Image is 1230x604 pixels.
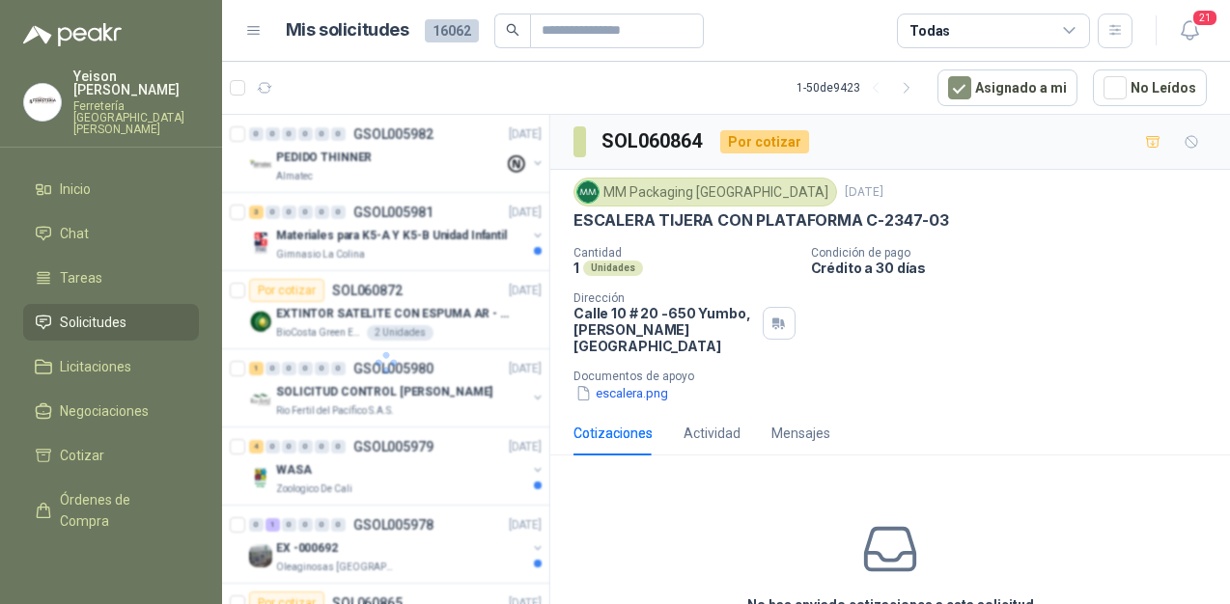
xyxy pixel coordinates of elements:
[60,555,131,576] span: Remisiones
[811,260,1222,276] p: Crédito a 30 días
[286,16,409,44] h1: Mis solicitudes
[1172,14,1207,48] button: 21
[425,19,479,42] span: 16062
[23,481,199,539] a: Órdenes de Compra
[684,423,741,444] div: Actividad
[73,69,199,96] p: Yeison [PERSON_NAME]
[23,547,199,584] a: Remisiones
[23,348,199,385] a: Licitaciones
[937,69,1077,106] button: Asignado a mi
[573,210,949,231] p: ESCALERA TIJERA CON PLATAFORMA C-2347-03
[506,23,519,37] span: search
[24,84,61,121] img: Company Logo
[1093,69,1207,106] button: No Leídos
[60,178,91,200] span: Inicio
[573,291,755,305] p: Dirección
[573,383,670,403] button: escalera.png
[60,223,89,244] span: Chat
[23,23,122,46] img: Logo peakr
[23,437,199,474] a: Cotizar
[60,267,102,288] span: Tareas
[23,215,199,252] a: Chat
[573,178,837,206] div: MM Packaging [GEOGRAPHIC_DATA]
[23,393,199,429] a: Negociaciones
[60,312,126,333] span: Solicitudes
[845,183,883,202] p: [DATE]
[583,261,643,276] div: Unidades
[23,171,199,207] a: Inicio
[23,304,199,341] a: Solicitudes
[573,423,653,444] div: Cotizaciones
[23,260,199,296] a: Tareas
[909,20,950,41] div: Todas
[577,181,599,203] img: Company Logo
[60,445,104,466] span: Cotizar
[811,246,1222,260] p: Condición de pago
[60,400,149,422] span: Negociaciones
[771,423,830,444] div: Mensajes
[573,370,1222,383] p: Documentos de apoyo
[720,130,809,153] div: Por cotizar
[1191,9,1218,27] span: 21
[60,489,181,532] span: Órdenes de Compra
[797,72,922,103] div: 1 - 50 de 9423
[573,260,579,276] p: 1
[60,356,131,377] span: Licitaciones
[573,246,796,260] p: Cantidad
[73,100,199,135] p: Ferretería [GEOGRAPHIC_DATA][PERSON_NAME]
[601,126,705,156] h3: SOL060864
[573,305,755,354] p: Calle 10 # 20 -650 Yumbo , [PERSON_NAME][GEOGRAPHIC_DATA]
